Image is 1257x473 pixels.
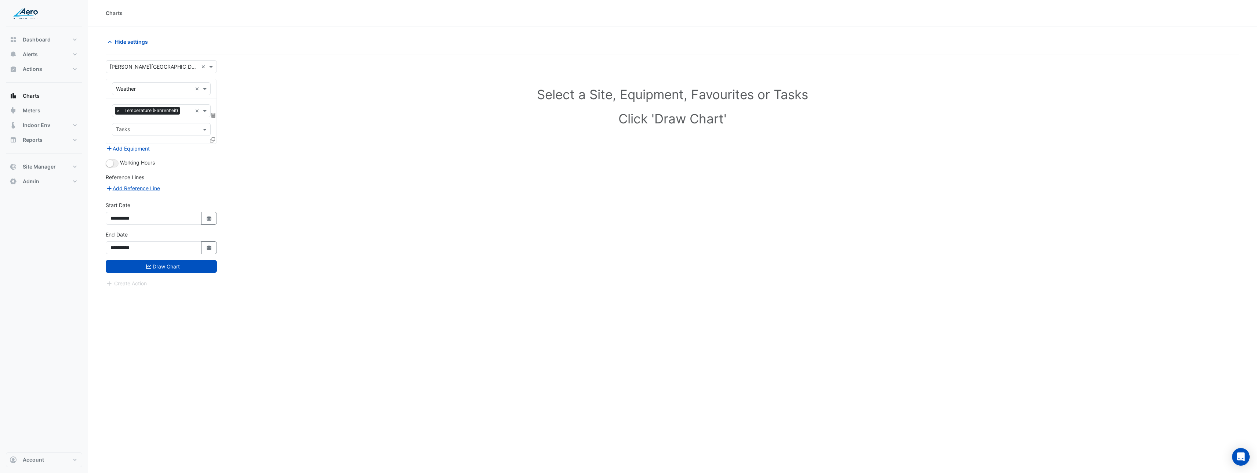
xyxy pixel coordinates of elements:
[10,92,17,100] app-icon: Charts
[10,136,17,144] app-icon: Reports
[115,107,121,114] span: ×
[10,51,17,58] app-icon: Alerts
[106,231,128,238] label: End Date
[6,103,82,118] button: Meters
[123,107,180,114] span: Temperature (Fahrenheit)
[122,111,1223,126] h1: Click 'Draw Chart'
[23,163,56,170] span: Site Manager
[6,89,82,103] button: Charts
[23,92,40,100] span: Charts
[10,107,17,114] app-icon: Meters
[106,184,160,192] button: Add Reference Line
[201,63,207,71] span: Clear
[6,47,82,62] button: Alerts
[210,137,215,143] span: Clone Favourites and Tasks from this Equipment to other Equipment
[106,260,217,273] button: Draw Chart
[10,65,17,73] app-icon: Actions
[23,65,42,73] span: Actions
[10,163,17,170] app-icon: Site Manager
[1232,448,1250,466] div: Open Intercom Messenger
[6,62,82,76] button: Actions
[106,35,153,48] button: Hide settings
[10,36,17,43] app-icon: Dashboard
[6,159,82,174] button: Site Manager
[23,51,38,58] span: Alerts
[106,201,130,209] label: Start Date
[106,144,150,153] button: Add Equipment
[195,85,201,93] span: Clear
[23,456,44,463] span: Account
[6,174,82,189] button: Admin
[23,107,40,114] span: Meters
[210,112,217,118] span: Choose Function
[23,178,39,185] span: Admin
[10,178,17,185] app-icon: Admin
[6,133,82,147] button: Reports
[206,215,212,221] fa-icon: Select Date
[23,122,50,129] span: Indoor Env
[120,159,155,166] span: Working Hours
[10,122,17,129] app-icon: Indoor Env
[23,136,43,144] span: Reports
[23,36,51,43] span: Dashboard
[6,118,82,133] button: Indoor Env
[6,32,82,47] button: Dashboard
[206,245,212,251] fa-icon: Select Date
[106,9,123,17] div: Charts
[115,38,148,46] span: Hide settings
[195,107,201,115] span: Clear
[106,279,147,286] app-escalated-ticket-create-button: Please draw the charts first
[115,125,130,135] div: Tasks
[9,6,42,21] img: Company Logo
[6,452,82,467] button: Account
[106,173,144,181] label: Reference Lines
[122,87,1223,102] h1: Select a Site, Equipment, Favourites or Tasks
